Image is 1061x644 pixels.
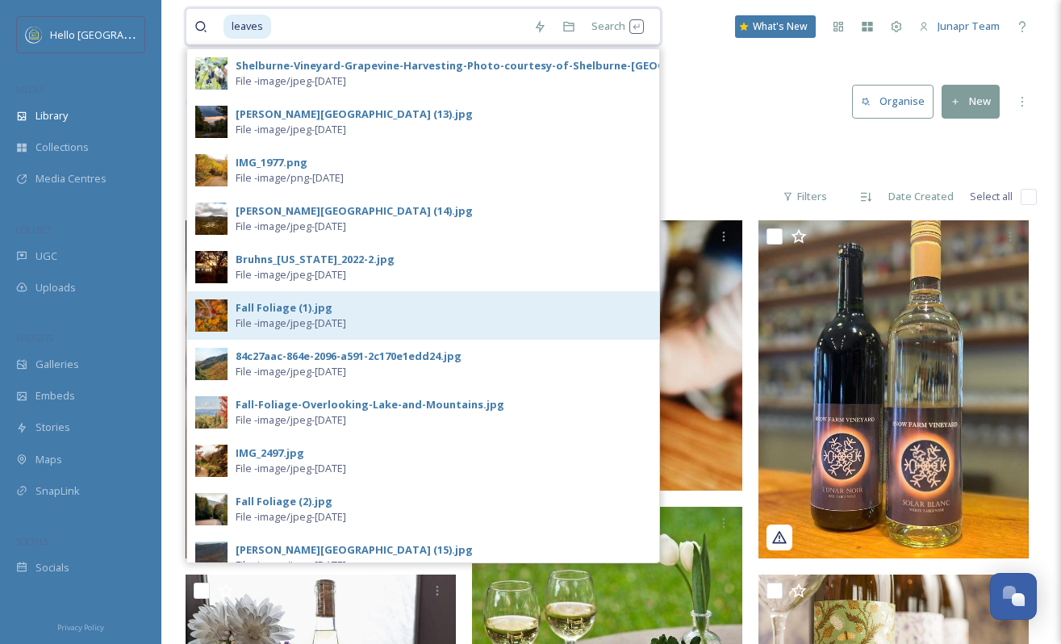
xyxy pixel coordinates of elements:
[236,558,346,573] span: File - image/jpeg - [DATE]
[36,388,75,404] span: Embeds
[236,316,346,331] span: File - image/jpeg - [DATE]
[57,617,104,636] a: Privacy Policy
[195,203,228,235] img: 1946f79f-fbb2-4382-bde4-e4ccd50e7c8e.jpg
[195,493,228,525] img: 7618a99e-2172-478e-9d36-d624733bc93d.jpg
[236,107,473,122] div: [PERSON_NAME][GEOGRAPHIC_DATA] (13).jpg
[36,560,69,575] span: Socials
[236,58,759,73] div: Shelburne-Vineyard-Grapevine-Harvesting-Photo-courtesy-of-Shelburne-[GEOGRAPHIC_DATA]jpg
[236,509,346,525] span: File - image/jpeg - [DATE]
[236,122,346,137] span: File - image/jpeg - [DATE]
[16,332,53,344] span: WIDGETS
[758,220,1029,558] img: cb6f14e3-28dc-a342-1c48-29940f96f135.jpg
[36,140,89,155] span: Collections
[735,15,816,38] a: What's New
[236,203,473,219] div: [PERSON_NAME][GEOGRAPHIC_DATA] (14).jpg
[236,364,346,379] span: File - image/jpeg - [DATE]
[36,452,62,467] span: Maps
[16,83,44,95] span: MEDIA
[186,220,456,558] img: 2513b8dd-5e6e-c298-5e03-33b108c026b7.jpg
[236,349,462,364] div: 84c27aac-864e-2096-a591-2c170e1edd24.jpg
[195,445,228,477] img: d08ac68d-61b8-48bf-a072-b002badd1984.jpg
[16,535,48,547] span: SOCIALS
[195,542,228,574] img: 03908679-0467-4351-b0bf-119d84cef250.jpg
[236,494,332,509] div: Fall Foliage (2).jpg
[36,249,57,264] span: UGC
[36,108,68,123] span: Library
[195,396,228,429] img: 0704390d-7107-4d36-bb6d-f8b8815e91b3.jpg
[775,181,835,212] div: Filters
[223,15,271,38] span: leaves
[236,461,346,476] span: File - image/jpeg - [DATE]
[970,189,1013,204] span: Select all
[236,155,307,170] div: IMG_1977.png
[942,85,1000,118] button: New
[236,219,346,234] span: File - image/jpeg - [DATE]
[880,181,962,212] div: Date Created
[852,85,934,118] button: Organise
[16,224,51,236] span: COLLECT
[26,27,42,43] img: images.png
[195,348,228,380] img: 3fd22cb6-d136-4c02-acd6-3516fe9ca958.jpg
[195,57,228,90] img: ec302d86-f369-4d0d-a988-1e9122743567.jpg
[236,170,344,186] span: File - image/png - [DATE]
[36,420,70,435] span: Stories
[57,622,104,633] span: Privacy Policy
[236,412,346,428] span: File - image/jpeg - [DATE]
[195,154,228,186] img: e2de43a7-3a36-409b-8392-4da509abdfe8.jpg
[236,267,346,282] span: File - image/jpeg - [DATE]
[938,19,1000,33] span: Junapr Team
[36,280,76,295] span: Uploads
[236,300,332,316] div: Fall Foliage (1).jpg
[911,10,1008,42] a: Junapr Team
[236,252,395,267] div: Bruhns_[US_STATE]_2022-2.jpg
[583,10,652,42] div: Search
[195,106,228,138] img: 330546ac-3300-4971-8fc1-baf53975cd8e.jpg
[195,251,228,283] img: bdba9ea5-c88a-4040-a4ce-d872b18c6b4c.jpg
[195,299,228,332] img: b6c75ce1-ca6d-482b-a85f-70fd963bd1ee.jpg
[236,445,304,461] div: IMG_2497.jpg
[186,189,229,204] span: 1035 file s
[236,397,504,412] div: Fall-Foliage-Overlooking-Lake-and-Mountains.jpg
[236,542,473,558] div: [PERSON_NAME][GEOGRAPHIC_DATA] (15).jpg
[36,483,80,499] span: SnapLink
[36,171,107,186] span: Media Centres
[236,73,346,89] span: File - image/jpeg - [DATE]
[36,357,79,372] span: Galleries
[990,573,1037,620] button: Open Chat
[50,27,180,42] span: Hello [GEOGRAPHIC_DATA]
